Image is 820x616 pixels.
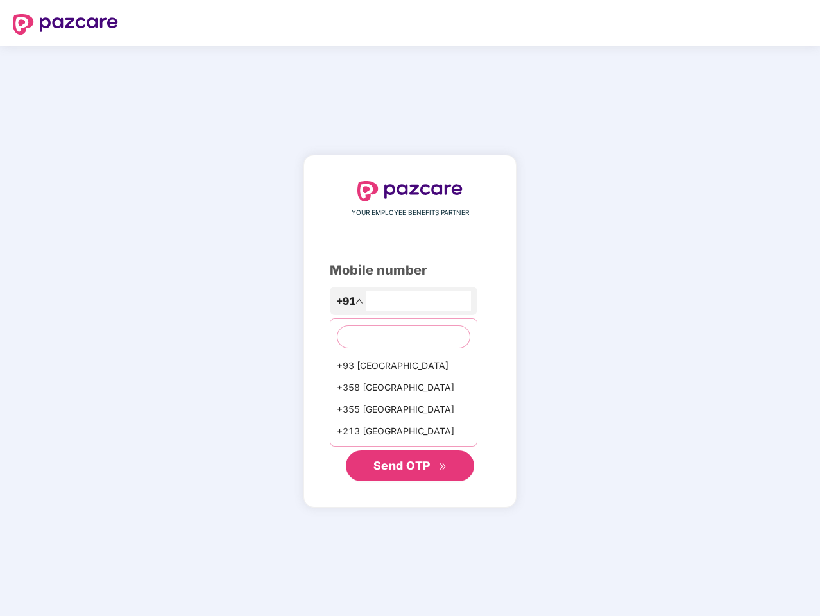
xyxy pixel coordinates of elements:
span: +91 [336,293,355,309]
div: Mobile number [330,261,490,280]
img: logo [13,14,118,35]
img: logo [357,181,463,201]
div: +1684 AmericanSamoa [330,442,477,464]
span: Send OTP [373,459,431,472]
div: +93 [GEOGRAPHIC_DATA] [330,355,477,377]
span: double-right [439,463,447,471]
div: +213 [GEOGRAPHIC_DATA] [330,420,477,442]
span: up [355,297,363,305]
span: YOUR EMPLOYEE BENEFITS PARTNER [352,208,469,218]
button: Send OTPdouble-right [346,450,474,481]
div: +358 [GEOGRAPHIC_DATA] [330,377,477,398]
div: +355 [GEOGRAPHIC_DATA] [330,398,477,420]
